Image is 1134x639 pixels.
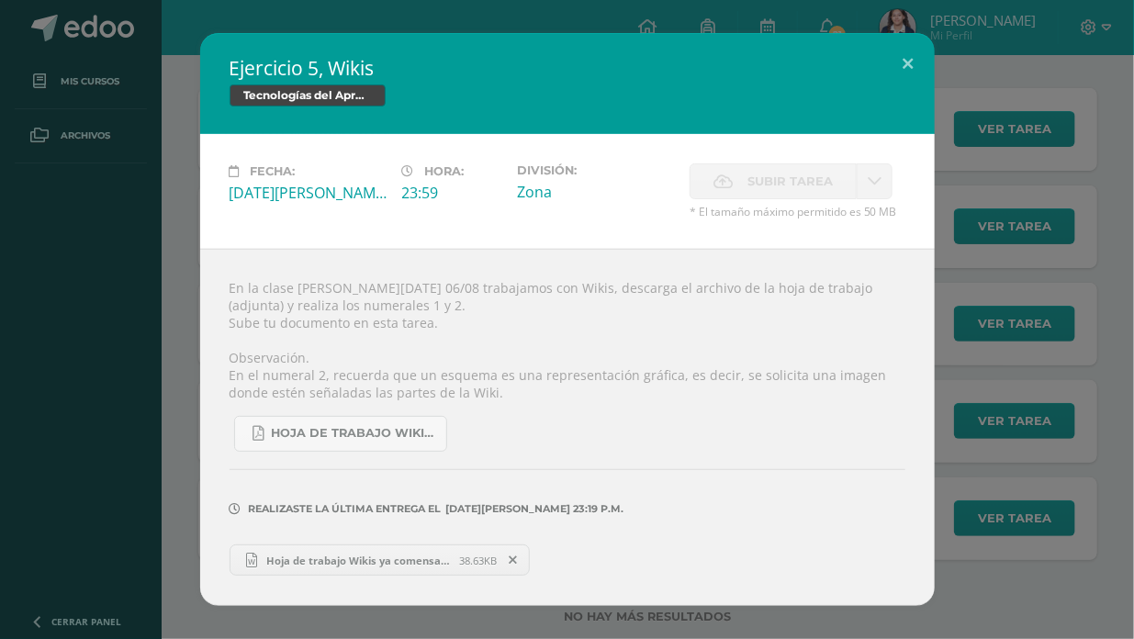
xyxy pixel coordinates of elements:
div: En la clase [PERSON_NAME][DATE] 06/08 trabajamos con Wikis, descarga el archivo de la hoja de tra... [200,249,935,606]
h2: Ejercicio 5, Wikis [230,55,905,81]
div: [DATE][PERSON_NAME] [230,183,387,203]
div: 23:59 [402,183,502,203]
label: División: [517,163,675,177]
a: Hoja de trabajo Wikis.pdf [234,416,447,452]
div: Zona [517,182,675,202]
a: La fecha de entrega ha expirado [857,163,893,199]
button: Close (Esc) [882,33,935,95]
span: Hoja de trabajo Wikis.pdf [272,426,437,441]
span: 38.63KB [459,554,497,567]
span: Fecha: [251,164,296,178]
span: Remover entrega [498,550,529,570]
span: Hoja de trabajo Wikis ya comensada 1.docx [257,554,459,567]
span: Subir tarea [747,164,833,198]
a: Hoja de trabajo Wikis ya comensada 1.docx 38.63KB [230,544,531,576]
span: Hora: [425,164,465,178]
span: Realizaste la última entrega el [249,502,442,515]
span: * El tamaño máximo permitido es 50 MB [690,204,905,219]
label: La fecha de entrega ha expirado [690,163,857,199]
span: Tecnologías del Aprendizaje y la Comunicación [230,84,386,106]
